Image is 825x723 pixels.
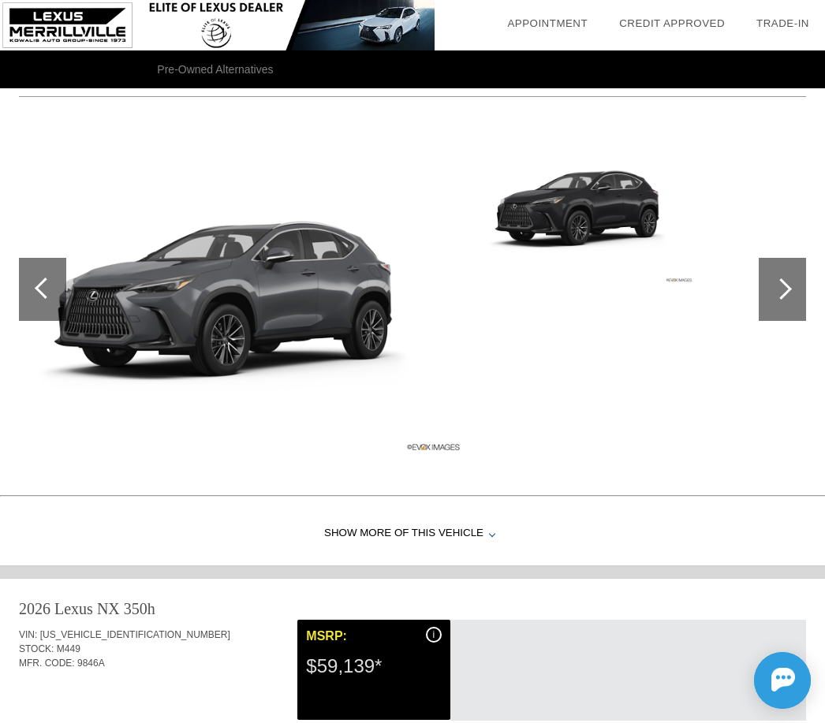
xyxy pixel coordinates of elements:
img: 64cb7770641821c255265ed2a2f41fa717019319.png [19,122,466,457]
span: 9846A [77,658,105,669]
span: M449 [57,643,80,654]
a: Trade-In [756,17,809,29]
b: MSRP: [306,629,347,643]
div: $59,139* [306,646,441,687]
div: i [426,627,442,643]
div: Quoted on [DATE] 1:21:45 PM [19,694,806,719]
div: 350h [124,598,155,620]
iframe: Chat Assistance [683,638,825,723]
span: MFR. CODE: [19,658,75,669]
a: Appointment [507,17,588,29]
span: STOCK: [19,643,54,654]
a: Credit Approved [619,17,725,29]
div: 2026 Lexus NX [19,598,120,620]
span: [US_VEHICLE_IDENTIFICATION_NUMBER] [40,629,230,640]
span: VIN: [19,629,37,640]
img: fbadb0562d3411a923f62d4609fb17dd14f02304.png [478,122,695,285]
